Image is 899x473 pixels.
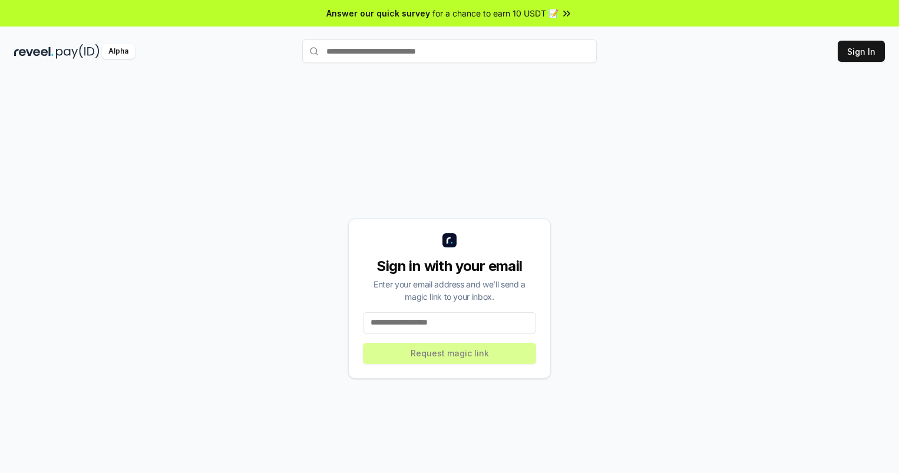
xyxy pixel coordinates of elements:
img: pay_id [56,44,100,59]
div: Alpha [102,44,135,59]
div: Enter your email address and we’ll send a magic link to your inbox. [363,278,536,303]
span: Answer our quick survey [326,7,430,19]
img: logo_small [442,233,457,247]
span: for a chance to earn 10 USDT 📝 [432,7,558,19]
img: reveel_dark [14,44,54,59]
button: Sign In [838,41,885,62]
div: Sign in with your email [363,257,536,276]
